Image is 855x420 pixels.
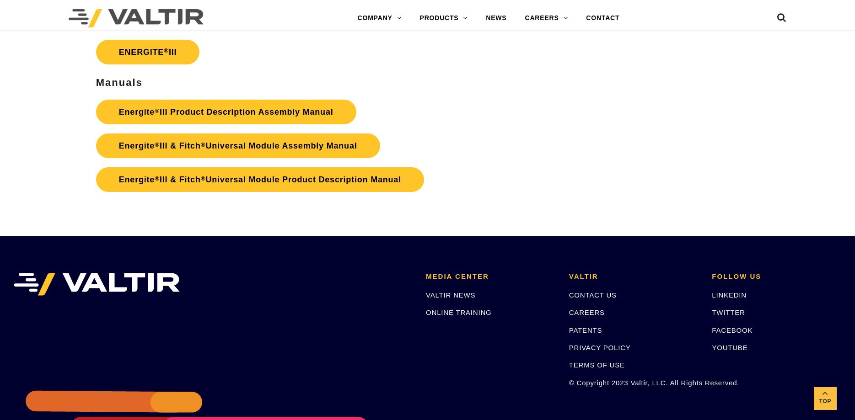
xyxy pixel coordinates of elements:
[712,273,841,281] h2: FOLLOW US
[96,167,424,192] a: Energite®III & Fitch®Universal Module Product Description Manual
[577,9,629,27] a: CONTACT
[569,344,631,351] a: PRIVACY POLICY
[569,291,617,299] a: CONTACT US
[14,273,180,296] img: VALTIR
[712,326,753,334] a: FACEBOOK
[96,133,380,158] a: Energite®III & Fitch®Universal Module Assembly Manual
[477,9,516,27] a: NEWS
[569,377,699,388] p: © Copyright 2023 Valtir, LLC. All Rights Reserved.
[96,100,356,124] a: Energite®III Product Description Assembly Manual
[201,141,206,148] sup: ®
[712,308,745,316] a: TWITTER
[96,77,143,88] strong: Manuals
[426,273,555,281] h2: MEDIA CENTER
[569,273,699,281] h2: VALTIR
[164,47,169,54] sup: ®
[569,308,605,316] a: CAREERS
[569,361,625,369] a: TERMS OF USE
[155,107,160,114] sup: ®
[411,9,477,27] a: PRODUCTS
[426,308,491,316] a: ONLINE TRAINING
[712,291,747,299] a: LINKEDIN
[814,396,837,407] span: Top
[814,387,837,410] a: Top
[349,9,411,27] a: COMPANY
[569,326,602,334] a: PATENTS
[426,291,475,299] a: VALTIR NEWS
[96,40,200,64] a: ENERGITE®III
[516,9,577,27] a: CAREERS
[712,344,747,351] a: YOUTUBE
[155,141,160,148] sup: ®
[69,9,204,27] img: Valtir
[201,175,206,182] sup: ®
[155,175,160,182] sup: ®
